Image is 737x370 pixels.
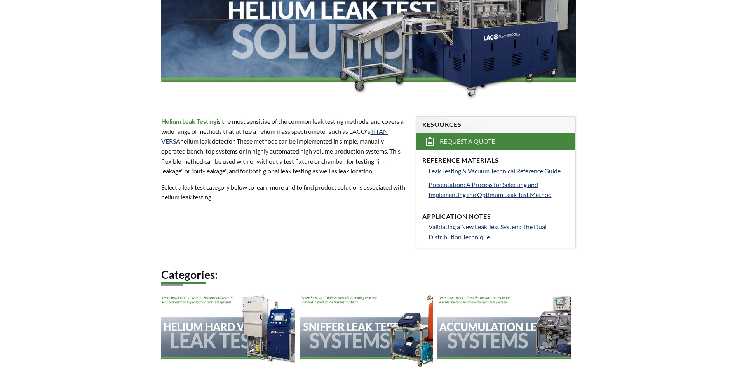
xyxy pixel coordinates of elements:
[429,180,569,199] a: Presentation: A Process for Selecting and Implementing the Optimum Leak Test Method
[429,181,552,198] span: Presentation: A Process for Selecting and Implementing the Optimum Leak Test Method
[161,268,575,282] h2: Categories:
[429,222,569,242] a: Validating a New Leak Test System: The Dual Distribution Technique
[429,166,569,176] a: Leak Testing & Vacuum Technical Reference Guide
[161,118,216,125] strong: Helium Leak Testing
[161,116,406,176] p: is the most sensitive of the common leak testing methods, and covers a wide range of methods that...
[422,213,569,221] h4: Application Notes
[429,167,561,175] span: Leak Testing & Vacuum Technical Reference Guide
[440,137,495,145] span: Request a Quote
[416,133,575,150] a: Request a Quote
[422,156,569,164] h4: Reference Materials
[422,121,569,129] h4: Resources
[161,182,406,202] p: Select a leak test category below to learn more and to find product solutions associated with hel...
[429,223,547,240] span: Validating a New Leak Test System: The Dual Distribution Technique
